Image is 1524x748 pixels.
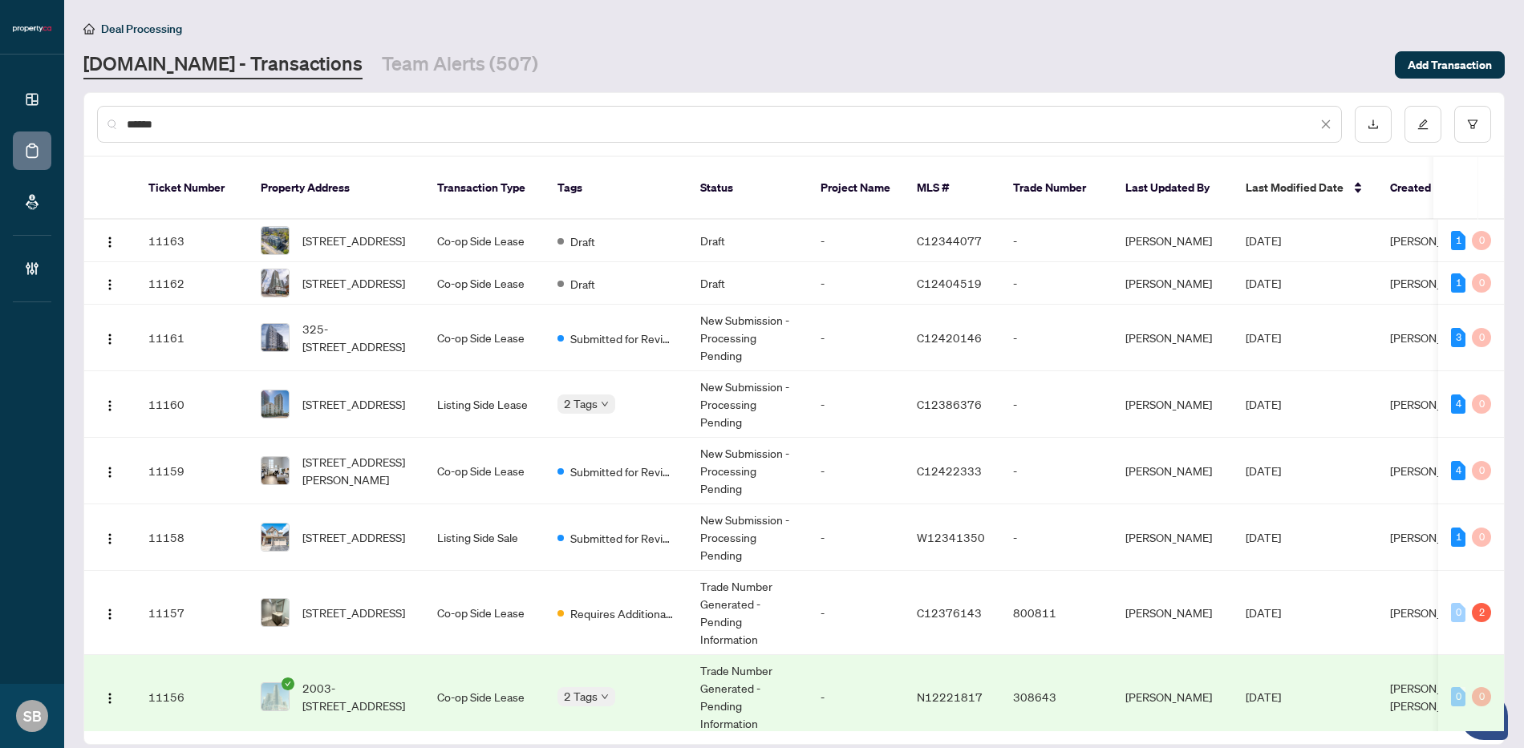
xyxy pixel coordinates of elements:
span: Submitted for Review [570,463,675,480]
td: New Submission - Processing Pending [687,504,808,571]
td: 11159 [136,438,248,504]
td: New Submission - Processing Pending [687,438,808,504]
td: [PERSON_NAME] [1113,305,1233,371]
div: 0 [1451,603,1465,622]
div: 0 [1451,687,1465,706]
td: [PERSON_NAME] [1113,504,1233,571]
td: [PERSON_NAME] [1113,438,1233,504]
button: edit [1404,106,1441,143]
div: 0 [1472,461,1491,480]
td: - [808,655,904,739]
td: Co-op Side Lease [424,438,545,504]
td: New Submission - Processing Pending [687,305,808,371]
span: [DATE] [1246,330,1281,345]
div: 0 [1472,687,1491,706]
img: Logo [103,532,116,545]
td: Trade Number Generated - Pending Information [687,655,808,739]
span: C12376143 [917,605,982,620]
td: - [808,220,904,262]
span: C12420146 [917,330,982,345]
th: Tags [545,157,687,220]
td: Draft [687,262,808,305]
img: thumbnail-img [261,227,289,254]
th: Last Updated By [1113,157,1233,220]
span: [STREET_ADDRESS] [302,604,405,621]
span: [DATE] [1246,397,1281,411]
td: Draft [687,220,808,262]
img: logo [13,24,51,34]
td: 308643 [1000,655,1113,739]
span: Submitted for Review [570,529,675,547]
span: W12341350 [917,530,985,544]
th: Last Modified Date [1233,157,1377,220]
td: Co-op Side Lease [424,571,545,655]
img: Logo [103,236,116,249]
button: Logo [97,684,123,710]
td: 11163 [136,220,248,262]
span: 325-[STREET_ADDRESS] [302,320,411,355]
span: [STREET_ADDRESS] [302,528,405,546]
td: 800811 [1000,571,1113,655]
img: thumbnail-img [261,599,289,626]
div: 0 [1472,528,1491,547]
td: - [1000,438,1113,504]
span: C12344077 [917,233,982,248]
th: Project Name [808,157,904,220]
td: 11157 [136,571,248,655]
span: [PERSON_NAME] [PERSON_NAME] [1390,681,1477,713]
span: [DATE] [1246,276,1281,290]
span: [PERSON_NAME] [1390,463,1477,478]
span: [PERSON_NAME] [1390,233,1477,248]
img: thumbnail-img [261,524,289,551]
td: - [808,371,904,438]
span: close [1320,119,1331,130]
img: Logo [103,692,116,705]
span: filter [1467,119,1478,130]
td: Co-op Side Lease [424,305,545,371]
td: Co-op Side Lease [424,655,545,739]
td: - [1000,504,1113,571]
span: [PERSON_NAME] [1390,330,1477,345]
th: Transaction Type [424,157,545,220]
td: [PERSON_NAME] [1113,262,1233,305]
span: edit [1417,119,1429,130]
img: Logo [103,466,116,479]
span: SB [23,705,42,727]
button: Logo [97,524,123,550]
td: Trade Number Generated - Pending Information [687,571,808,655]
div: 1 [1451,273,1465,293]
span: 2 Tags [564,394,598,413]
span: [STREET_ADDRESS][PERSON_NAME] [302,453,411,488]
td: [PERSON_NAME] [1113,655,1233,739]
button: filter [1454,106,1491,143]
td: Listing Side Sale [424,504,545,571]
span: [DATE] [1246,530,1281,544]
span: home [83,23,95,34]
th: Trade Number [1000,157,1113,220]
span: Requires Additional Docs [570,604,675,622]
span: C12386376 [917,397,982,411]
td: [PERSON_NAME] [1113,371,1233,438]
span: [STREET_ADDRESS] [302,395,405,413]
img: thumbnail-img [261,457,289,484]
span: [DATE] [1246,233,1281,248]
td: - [1000,305,1113,371]
span: Draft [570,232,595,250]
td: - [808,504,904,571]
td: Listing Side Lease [424,371,545,438]
div: 0 [1472,231,1491,250]
span: C12404519 [917,276,982,290]
span: [PERSON_NAME] [1390,276,1477,290]
span: Add Transaction [1408,52,1492,78]
span: C12422333 [917,463,982,478]
button: Logo [97,325,123,350]
span: check-circle [282,677,294,690]
td: New Submission - Processing Pending [687,371,808,438]
button: Logo [97,600,123,625]
button: download [1355,106,1392,143]
td: - [808,262,904,305]
div: 3 [1451,328,1465,347]
div: 0 [1472,394,1491,414]
td: Co-op Side Lease [424,220,545,262]
a: Team Alerts (507) [382,51,538,79]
